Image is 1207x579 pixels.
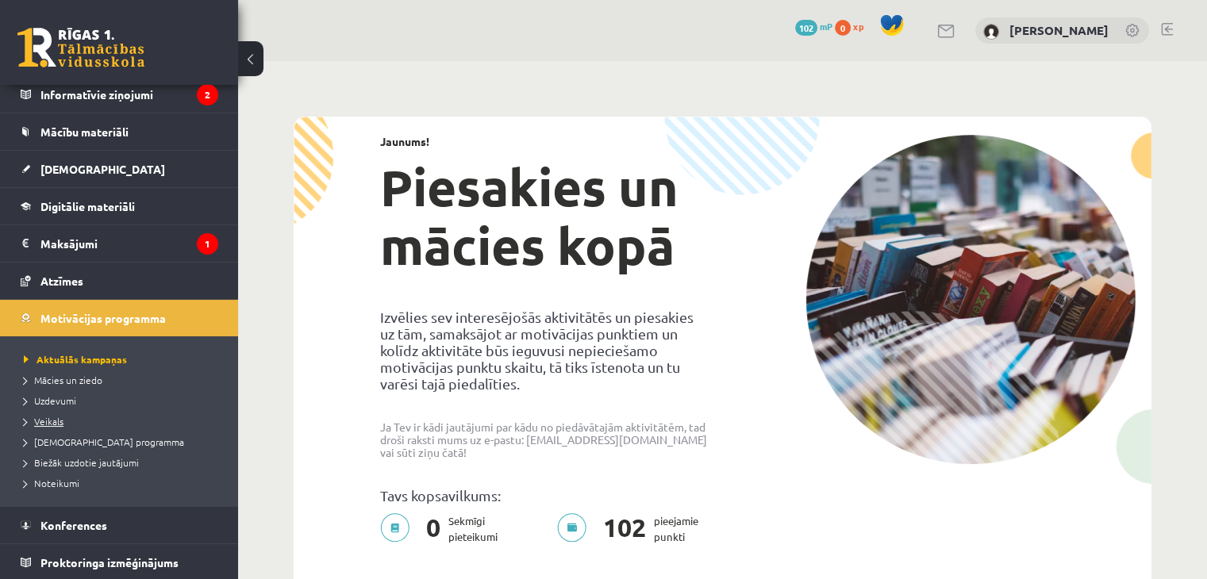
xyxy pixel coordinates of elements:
[40,225,218,262] legend: Maksājumi
[835,20,851,36] span: 0
[40,125,129,139] span: Mācību materiāli
[24,414,222,428] a: Veikals
[380,487,710,504] p: Tavs kopsavilkums:
[795,20,832,33] a: 102 mP
[595,513,654,545] span: 102
[21,151,218,187] a: [DEMOGRAPHIC_DATA]
[21,263,218,299] a: Atzīmes
[21,113,218,150] a: Mācību materiāli
[835,20,871,33] a: 0 xp
[380,158,710,275] h1: Piesakies un mācies kopā
[21,76,218,113] a: Informatīvie ziņojumi2
[24,374,102,386] span: Mācies un ziedo
[24,476,222,490] a: Noteikumi
[24,435,222,449] a: [DEMOGRAPHIC_DATA] programma
[40,199,135,213] span: Digitālie materiāli
[820,20,832,33] span: mP
[557,513,708,545] p: pieejamie punkti
[24,415,63,428] span: Veikals
[24,352,222,366] a: Aktuālās kampaņas
[40,76,218,113] legend: Informatīvie ziņojumi
[197,233,218,255] i: 1
[24,393,222,408] a: Uzdevumi
[418,513,448,545] span: 0
[380,513,507,545] p: Sekmīgi pieteikumi
[805,135,1136,464] img: campaign-image-1c4f3b39ab1f89d1fca25a8facaab35ebc8e40cf20aedba61fd73fb4233361ac.png
[21,188,218,224] a: Digitālie materiāli
[40,162,165,176] span: [DEMOGRAPHIC_DATA]
[853,20,863,33] span: xp
[40,311,166,325] span: Motivācijas programma
[17,28,144,67] a: Rīgas 1. Tālmācības vidusskola
[24,353,127,366] span: Aktuālās kampaņas
[21,225,218,262] a: Maksājumi1
[40,555,179,569] span: Proktoringa izmēģinājums
[380,420,710,458] p: Ja Tev ir kādi jautājumi par kādu no piedāvātajām aktivitātēm, tad droši raksti mums uz e-pastu: ...
[197,84,218,105] i: 2
[21,507,218,543] a: Konferences
[40,274,83,288] span: Atzīmes
[380,134,429,148] strong: Jaunums!
[24,456,139,469] span: Biežāk uzdotie jautājumi
[795,20,817,36] span: 102
[983,24,999,40] img: Emīlija Zelča
[24,435,184,448] span: [DEMOGRAPHIC_DATA] programma
[40,518,107,532] span: Konferences
[24,455,222,470] a: Biežāk uzdotie jautājumi
[1009,22,1109,38] a: [PERSON_NAME]
[21,300,218,336] a: Motivācijas programma
[24,394,76,407] span: Uzdevumi
[24,477,79,489] span: Noteikumi
[380,309,710,392] p: Izvēlies sev interesējošās aktivitātēs un piesakies uz tām, samaksājot ar motivācijas punktiem un...
[24,373,222,387] a: Mācies un ziedo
